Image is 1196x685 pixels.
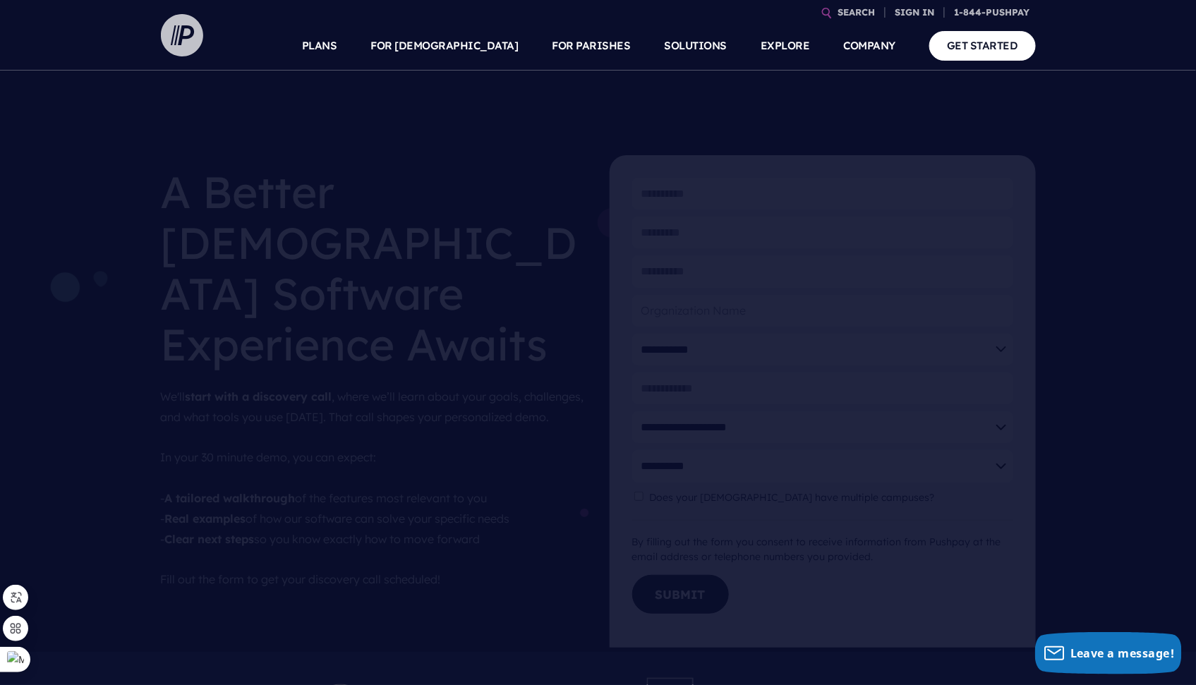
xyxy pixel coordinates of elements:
span: Leave a message! [1070,645,1175,661]
a: COMPANY [844,21,896,71]
a: GET STARTED [929,31,1036,60]
a: FOR PARISHES [552,21,631,71]
a: FOR [DEMOGRAPHIC_DATA] [371,21,519,71]
a: EXPLORE [761,21,810,71]
a: SOLUTIONS [665,21,727,71]
button: Leave a message! [1035,632,1182,674]
a: PLANS [302,21,337,71]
